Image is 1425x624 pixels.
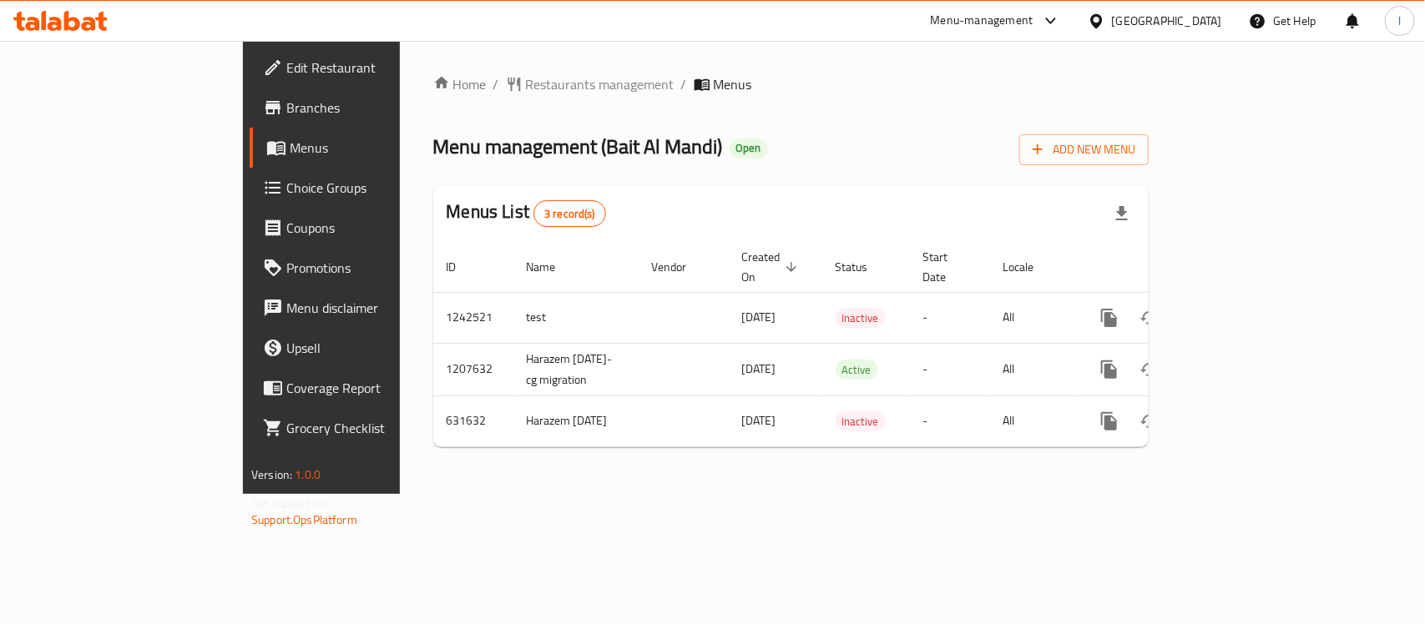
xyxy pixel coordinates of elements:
table: enhanced table [433,242,1263,447]
a: Coupons [250,208,481,248]
a: Coverage Report [250,368,481,408]
button: Change Status [1129,298,1170,338]
span: Created On [742,247,802,287]
td: Harazem [DATE]-cg migration [513,343,639,395]
h2: Menus List [447,199,606,227]
span: Version: [251,464,292,486]
span: Name [527,257,578,277]
td: - [910,292,990,343]
span: Status [836,257,890,277]
td: All [990,292,1076,343]
a: Promotions [250,248,481,288]
span: Locale [1003,257,1056,277]
li: / [681,74,687,94]
span: Branches [286,98,467,118]
td: test [513,292,639,343]
button: more [1089,350,1129,390]
span: ID [447,257,478,277]
span: Restaurants management [526,74,675,94]
span: Add New Menu [1033,139,1135,160]
span: Active [836,360,878,380]
span: Menu disclaimer [286,298,467,318]
span: Coverage Report [286,378,467,398]
nav: breadcrumb [433,74,1149,94]
span: Choice Groups [286,178,467,198]
th: Actions [1076,242,1263,293]
a: Choice Groups [250,168,481,208]
span: [DATE] [742,410,776,431]
a: Edit Restaurant [250,48,481,88]
div: Active [836,360,878,380]
span: 1.0.0 [295,464,321,486]
span: Coupons [286,218,467,238]
div: Export file [1102,194,1142,234]
span: Open [730,141,768,155]
td: Harazem [DATE] [513,395,639,446]
td: All [990,395,1076,446]
a: Upsell [250,328,481,368]
span: Grocery Checklist [286,418,467,438]
a: Support.OpsPlatform [251,509,357,531]
span: l [1398,12,1401,30]
div: Menu-management [931,11,1033,31]
div: Total records count [533,200,606,227]
span: Edit Restaurant [286,58,467,78]
span: Promotions [286,258,467,278]
a: Grocery Checklist [250,408,481,448]
span: Inactive [836,309,886,328]
span: Get support on: [251,492,328,514]
button: Change Status [1129,350,1170,390]
button: Add New Menu [1019,134,1149,165]
a: Menus [250,128,481,168]
span: 3 record(s) [534,206,605,222]
span: Start Date [923,247,970,287]
div: [GEOGRAPHIC_DATA] [1112,12,1222,30]
td: All [990,343,1076,395]
span: Menus [714,74,752,94]
button: Change Status [1129,401,1170,441]
span: Menus [290,138,467,158]
span: [DATE] [742,358,776,380]
a: Restaurants management [506,74,675,94]
td: - [910,343,990,395]
div: Open [730,138,768,159]
li: / [493,74,499,94]
a: Branches [250,88,481,128]
span: [DATE] [742,306,776,328]
button: more [1089,401,1129,441]
span: Menu management ( Bait Al Mandi ) [433,128,723,165]
span: Upsell [286,338,467,358]
button: more [1089,298,1129,338]
div: Inactive [836,308,886,328]
span: Vendor [652,257,709,277]
div: Inactive [836,411,886,431]
td: - [910,395,990,446]
span: Inactive [836,412,886,431]
a: Menu disclaimer [250,288,481,328]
